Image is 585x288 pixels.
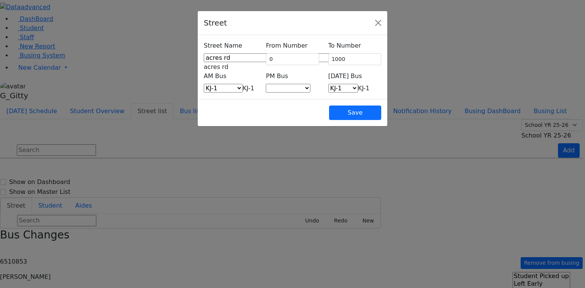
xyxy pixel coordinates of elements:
button: Save [329,106,381,120]
label: AM Bus [204,72,226,81]
span: KJ-1 [358,85,370,92]
label: From Number [266,41,307,50]
button: Close [372,17,384,29]
span: KJ-1 [243,85,254,92]
label: [DATE] Bus [328,72,362,81]
label: PM Bus [266,72,288,81]
label: To Number [328,41,361,50]
input: From number [266,53,319,65]
h5: Street [204,17,227,29]
span: acres rd [204,63,229,70]
label: Street Name [204,41,242,50]
input: To number [328,53,381,65]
